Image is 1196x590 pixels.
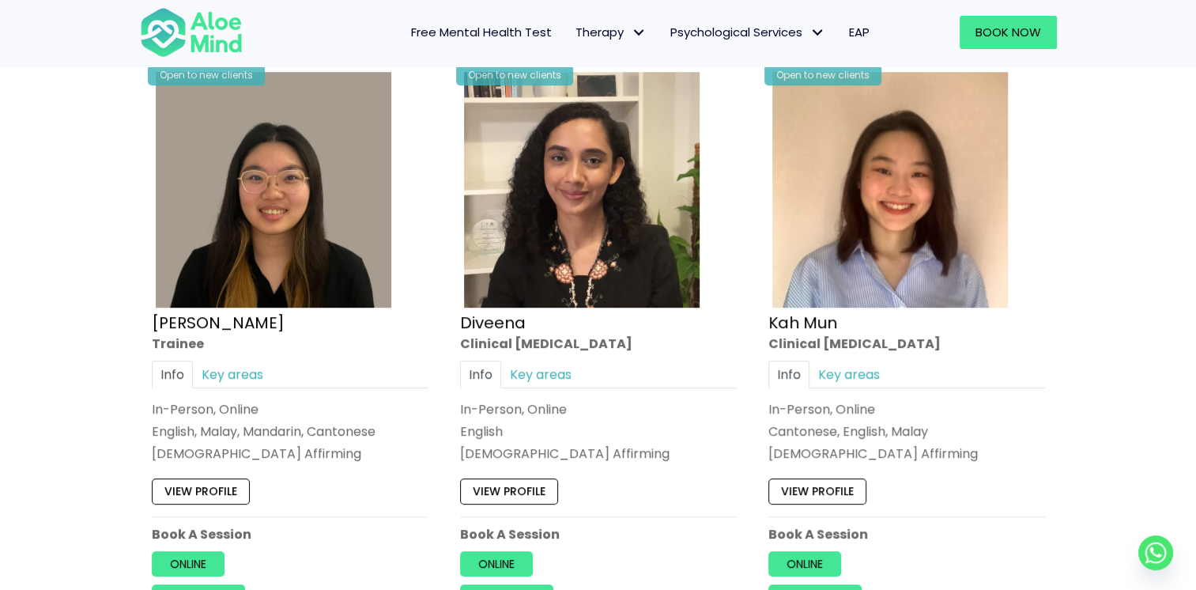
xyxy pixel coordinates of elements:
[460,525,737,543] p: Book A Session
[768,444,1045,463] div: [DEMOGRAPHIC_DATA] Affirming
[960,16,1057,49] a: Book Now
[772,72,1008,308] img: Kah Mun-profile-crop-300×300
[658,16,837,49] a: Psychological ServicesPsychological Services: submenu
[564,16,658,49] a: TherapyTherapy: submenu
[768,334,1045,352] div: Clinical [MEDICAL_DATA]
[148,64,265,85] div: Open to new clients
[152,525,428,543] p: Book A Session
[152,444,428,463] div: [DEMOGRAPHIC_DATA] Affirming
[809,361,889,388] a: Key areas
[768,400,1045,418] div: In-Person, Online
[837,16,881,49] a: EAP
[628,21,651,44] span: Therapy: submenu
[460,334,737,352] div: Clinical [MEDICAL_DATA]
[849,24,870,40] span: EAP
[768,311,837,333] a: Kah Mun
[460,361,501,388] a: Info
[460,478,558,504] a: View profile
[1138,535,1173,570] a: Whatsapp
[411,24,552,40] span: Free Mental Health Test
[460,311,526,333] a: Diveena
[460,444,737,463] div: [DEMOGRAPHIC_DATA] Affirming
[140,6,243,59] img: Aloe mind Logo
[768,361,809,388] a: Info
[460,551,533,577] a: Online
[152,478,250,504] a: View profile
[460,422,737,441] p: English
[152,422,428,441] p: English, Malay, Mandarin, Cantonese
[806,21,829,44] span: Psychological Services: submenu
[764,64,881,85] div: Open to new clients
[156,72,391,308] img: Profile – Xin Yi
[152,400,428,418] div: In-Person, Online
[152,361,193,388] a: Info
[399,16,564,49] a: Free Mental Health Test
[456,64,573,85] div: Open to new clients
[575,24,647,40] span: Therapy
[768,478,866,504] a: View profile
[768,551,841,577] a: Online
[263,16,881,49] nav: Menu
[768,525,1045,543] p: Book A Session
[152,334,428,352] div: Trainee
[152,551,224,577] a: Online
[975,24,1041,40] span: Book Now
[670,24,825,40] span: Psychological Services
[501,361,580,388] a: Key areas
[768,422,1045,441] p: Cantonese, English, Malay
[460,400,737,418] div: In-Person, Online
[193,361,272,388] a: Key areas
[464,72,700,308] img: IMG_1660 – Diveena Nair
[152,311,285,333] a: [PERSON_NAME]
